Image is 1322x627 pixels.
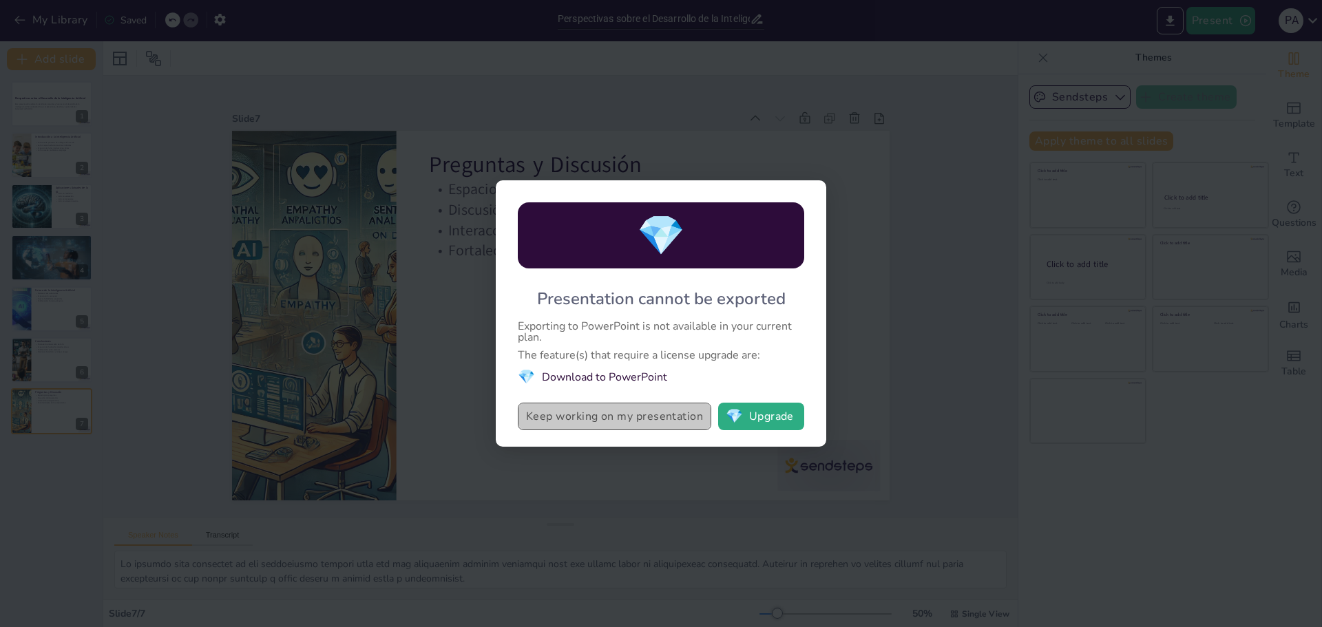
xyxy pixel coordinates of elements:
[518,321,804,343] div: Exporting to PowerPoint is not available in your current plan.
[518,403,711,430] button: Keep working on my presentation
[518,350,804,361] div: The feature(s) that require a license upgrade are:
[518,368,804,386] li: Download to PowerPoint
[518,368,535,386] span: diamond
[637,209,685,262] span: diamond
[726,410,743,423] span: diamond
[718,403,804,430] button: diamondUpgrade
[537,288,786,310] div: Presentation cannot be exported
